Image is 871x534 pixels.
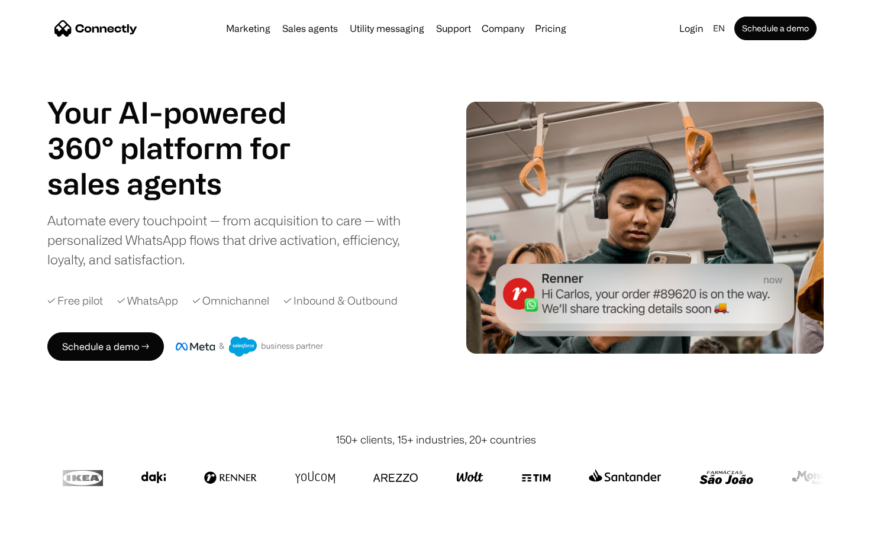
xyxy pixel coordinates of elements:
[47,293,103,309] div: ✓ Free pilot
[47,211,420,269] div: Automate every touchpoint — from acquisition to care — with personalized WhatsApp flows that driv...
[47,166,320,201] div: carousel
[675,20,708,37] a: Login
[47,166,320,201] h1: sales agents
[336,432,536,448] div: 150+ clients, 15+ industries, 20+ countries
[24,513,71,530] ul: Language list
[530,24,571,33] a: Pricing
[12,512,71,530] aside: Language selected: English
[713,20,725,37] div: en
[482,20,524,37] div: Company
[283,293,398,309] div: ✓ Inbound & Outbound
[708,20,732,37] div: en
[54,20,137,37] a: home
[47,332,164,361] a: Schedule a demo →
[192,293,269,309] div: ✓ Omnichannel
[221,24,275,33] a: Marketing
[47,166,320,201] div: 1 of 4
[345,24,429,33] a: Utility messaging
[478,20,528,37] div: Company
[278,24,343,33] a: Sales agents
[431,24,476,33] a: Support
[117,293,178,309] div: ✓ WhatsApp
[47,95,320,166] h1: Your AI-powered 360° platform for
[176,336,324,357] img: Meta and Salesforce business partner badge.
[734,17,817,40] a: Schedule a demo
